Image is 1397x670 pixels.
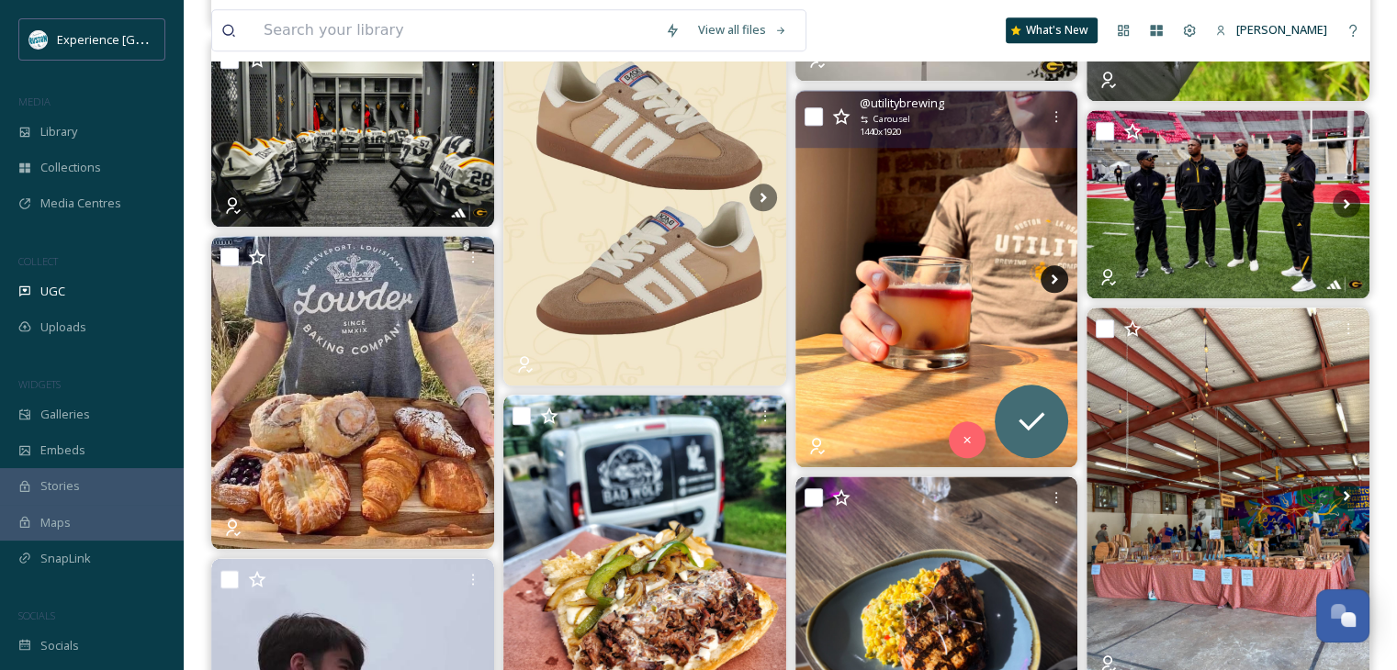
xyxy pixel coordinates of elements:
[18,609,55,622] span: SOCIALS
[254,10,656,50] input: Search your library
[689,12,796,48] a: View all files
[1316,589,1369,642] button: Open Chat
[1236,21,1327,38] span: [PERSON_NAME]
[503,9,786,385] img: Shop our Back70 stock! Comfort meets cute in these new color ways! Shop in-store & online today! 👟✨
[18,254,58,268] span: COLLECT
[1087,110,1369,298] img: 𝐅𝐫𝐨𝐦 𝟑𝟏𝟖 𝐭𝐨 𝐭𝐡𝐞 𝟔𝟏𝟒 𝐭𝐡𝐞 𝐆-𝐌𝐄𝐍 𝐚𝐫𝐞 𝐢𝐧 𝐭𝐨𝐰𝐧! ✈️🐅 📸: adrvisuals_ #𝐆𝐫𝐚𝐦𝐅𝐚𝐦 | #𝐓𝐡𝐢𝐬𝐈𝐬𝐓𝐡𝐞𝐆🐯
[29,30,48,49] img: 24IZHUKKFBA4HCESFN4PRDEIEY.avif
[18,95,51,108] span: MEDIA
[40,550,91,567] span: SnapLink
[40,318,86,336] span: Uploads
[40,441,85,459] span: Embeds
[860,126,901,139] span: 1440 x 1920
[18,377,61,391] span: WIDGETS
[40,406,90,423] span: Galleries
[40,514,71,531] span: Maps
[1006,17,1098,43] a: What's New
[40,159,101,176] span: Collections
[211,39,494,227] img: 𝐆𝐀𝐌𝐄 𝐑𝐄𝐀𝐃𝐘😎 #GramFam | #ThisIsTheG🐯
[873,113,910,126] span: Carousel
[211,236,494,549] img: 🥐 Happy Saturday! ☀️ Come grab some fresh baked Breakfast Pastries, Breads, and Cookies this week...
[40,637,79,654] span: Socials
[40,123,77,140] span: Library
[40,477,80,495] span: Stories
[860,95,944,112] span: @ utilitybrewing
[40,283,65,300] span: UGC
[795,91,1078,467] img: 🥃COCKTAIL SPECIALS🍸 We’re rolling them out two by two this month👥 First, we have the New York sou...
[40,195,121,212] span: Media Centres
[57,30,239,48] span: Experience [GEOGRAPHIC_DATA]
[1206,12,1336,48] a: [PERSON_NAME]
